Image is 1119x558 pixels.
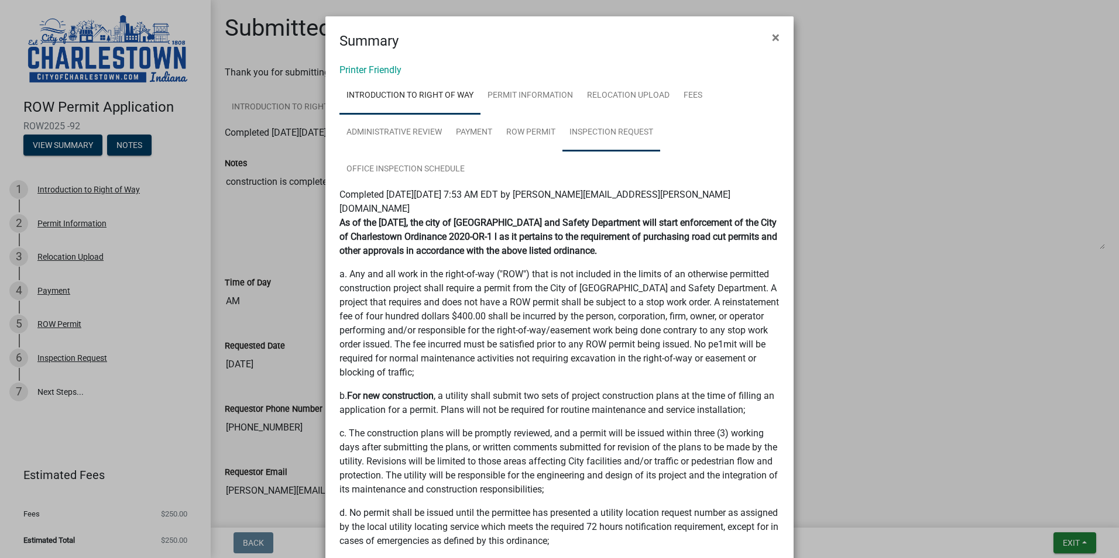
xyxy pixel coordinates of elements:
button: Close [763,21,789,54]
a: Inspection Request [562,114,660,151]
a: Introduction to Right of Way [339,77,480,115]
a: Printer Friendly [339,64,401,75]
p: b. , a utility shall submit two sets of project construction plans at the time of filling an appl... [339,389,780,417]
a: Payment [449,114,499,151]
p: c. The construction plans will be promptly reviewed, and a permit will be issued within three (3)... [339,426,780,497]
h4: Summary [339,30,399,51]
strong: For new construction [347,390,434,401]
span: Completed [DATE][DATE] 7:53 AM EDT by [PERSON_NAME][EMAIL_ADDRESS][PERSON_NAME][DOMAIN_NAME] [339,189,730,214]
p: d. No permit shall be issued until the permittee has presented a utility location request number ... [339,506,780,548]
p: a. Any and all work in the right-of-way ("ROW") that is not included in the limits of an otherwis... [339,267,780,380]
a: Permit Information [480,77,580,115]
strong: As of the [DATE], the city of [GEOGRAPHIC_DATA] and Safety Department will start enforcement of t... [339,217,777,256]
span: × [772,29,780,46]
a: Office Inspection Schedule [339,151,472,188]
a: ROW Permit [499,114,562,151]
a: Administrative Review [339,114,449,151]
a: Fees [677,77,709,115]
a: Relocation Upload [580,77,677,115]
